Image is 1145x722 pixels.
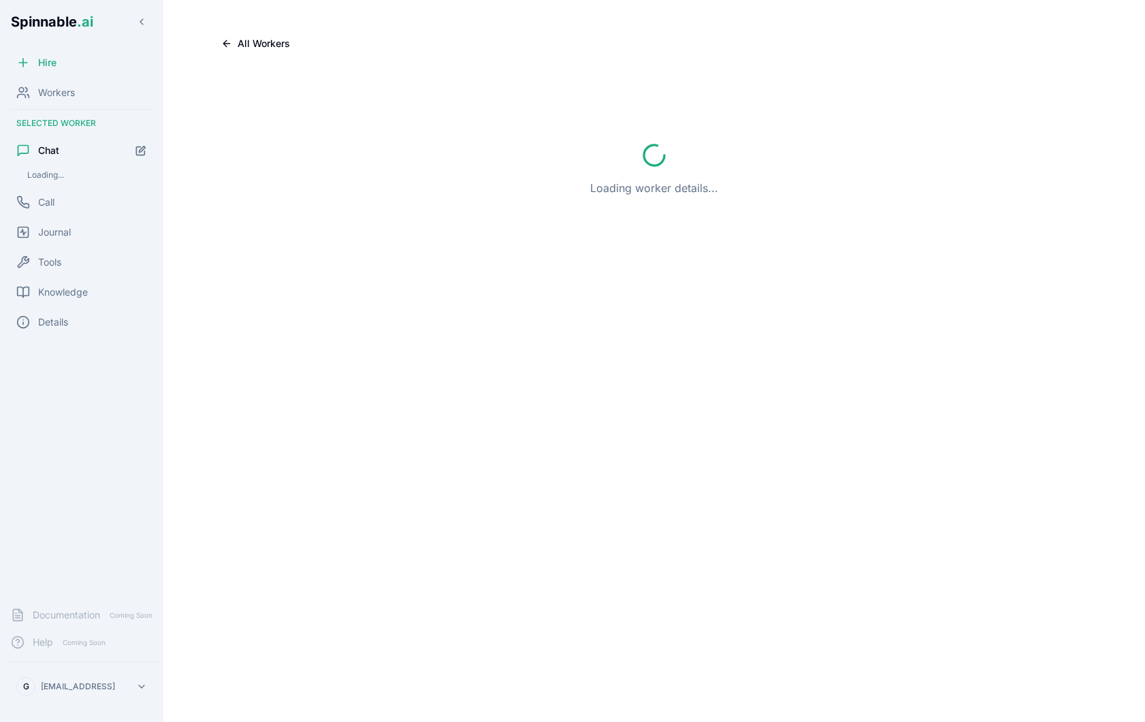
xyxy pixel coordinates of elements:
span: Coming Soon [106,609,157,622]
span: Workers [38,86,75,99]
p: [EMAIL_ADDRESS] [41,681,115,692]
span: Journal [38,225,71,239]
span: Hire [38,56,57,69]
span: .ai [77,14,93,30]
div: Selected Worker [5,112,158,134]
p: Loading worker details... [590,180,718,196]
button: G[EMAIL_ADDRESS] [11,673,152,700]
span: Coming Soon [59,636,110,649]
span: Help [33,635,53,649]
span: Details [38,315,68,329]
span: Call [38,195,54,209]
button: Start new chat [129,139,152,162]
span: Documentation [33,608,100,622]
span: Chat [38,144,59,157]
span: Tools [38,255,61,269]
span: Knowledge [38,285,88,299]
span: G [23,681,29,692]
button: All Workers [210,33,301,54]
div: Loading... [22,167,152,183]
span: Spinnable [11,14,93,30]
